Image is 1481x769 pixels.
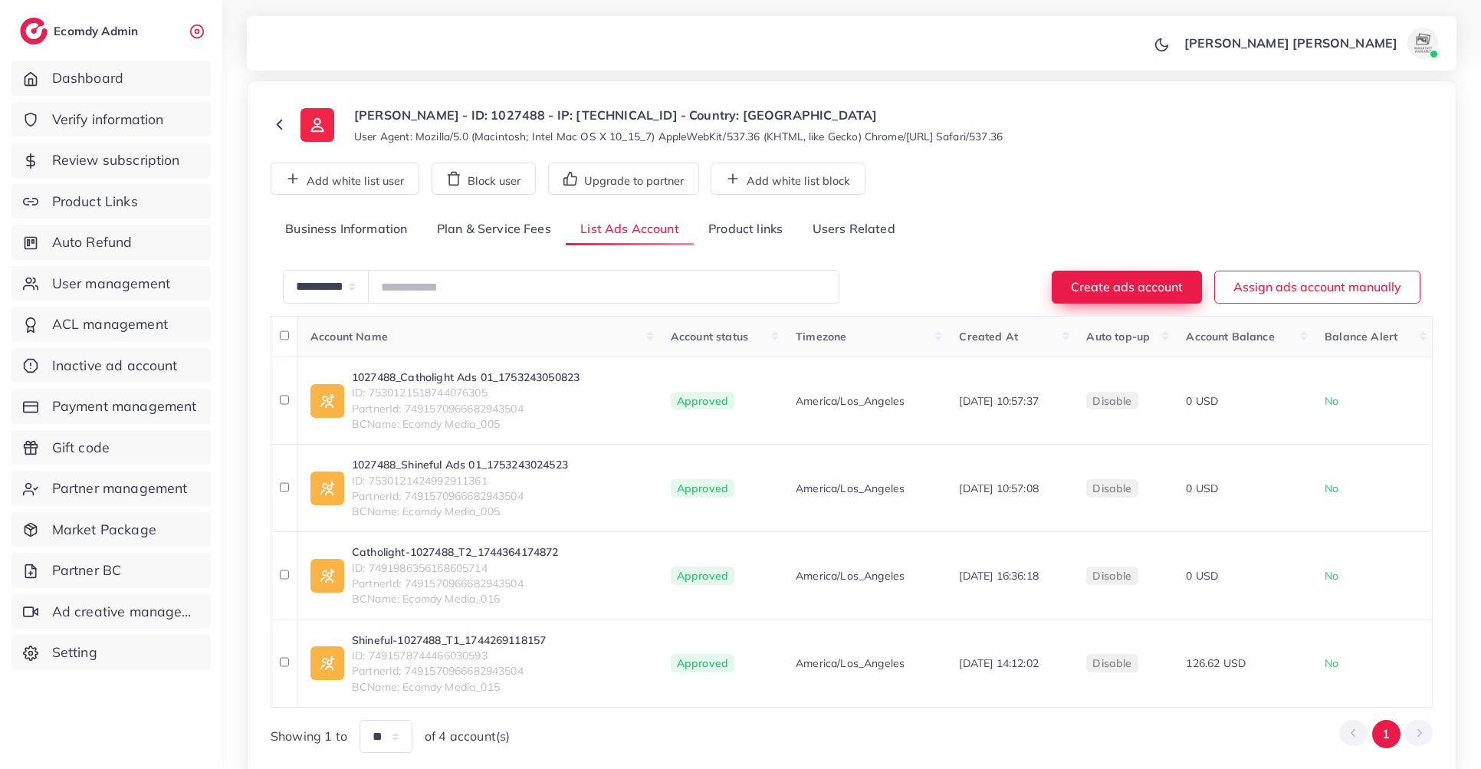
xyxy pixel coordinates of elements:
[352,488,568,504] span: PartnerId: 7491570966682943504
[548,163,699,195] button: Upgrade to partner
[1186,394,1218,408] span: 0 USD
[11,512,211,547] a: Market Package
[300,108,334,142] img: ic-user-info.36bf1079.svg
[271,163,419,195] button: Add white list user
[1092,569,1131,583] span: disable
[52,520,156,540] span: Market Package
[959,656,1038,670] span: [DATE] 14:12:02
[1092,656,1131,670] span: disable
[352,504,568,519] span: BCName: Ecomdy Media_005
[1325,481,1338,495] span: No
[352,648,546,663] span: ID: 7491578744466030593
[52,438,110,458] span: Gift code
[796,656,905,671] span: America/Los_Angeles
[11,471,211,506] a: Partner management
[52,274,170,294] span: User management
[711,163,865,195] button: Add white list block
[11,430,211,465] a: Gift code
[352,544,559,560] a: Catholight-1027488_T2_1744364174872
[52,356,178,376] span: Inactive ad account
[1176,28,1444,58] a: [PERSON_NAME] [PERSON_NAME]avatar
[796,330,846,343] span: Timezone
[796,568,905,583] span: America/Los_Angeles
[671,479,734,498] span: Approved
[310,472,344,505] img: ic-ad-info.7fc67b75.svg
[1092,481,1131,495] span: disable
[271,213,422,246] a: Business Information
[1372,720,1401,748] button: Go to page 1
[1407,28,1438,58] img: avatar
[52,68,123,88] span: Dashboard
[352,560,559,576] span: ID: 7491986356168605714
[1325,330,1397,343] span: Balance Alert
[796,393,905,409] span: America/Los_Angeles
[1184,34,1397,52] p: [PERSON_NAME] [PERSON_NAME]
[352,370,580,385] a: 1027488_Catholight Ads 01_1753243050823
[694,213,797,246] a: Product links
[352,633,546,648] a: Shineful-1027488_T1_1744269118157
[1186,569,1218,583] span: 0 USD
[671,567,734,585] span: Approved
[425,728,510,745] span: of 4 account(s)
[52,150,180,170] span: Review subscription
[52,602,199,622] span: Ad creative management
[352,591,559,606] span: BCName: Ecomdy Media_016
[310,559,344,593] img: ic-ad-info.7fc67b75.svg
[1339,720,1433,748] ul: Pagination
[1186,656,1246,670] span: 126.62 USD
[11,553,211,588] a: Partner BC
[52,232,133,252] span: Auto Refund
[52,478,188,498] span: Partner management
[11,307,211,342] a: ACL management
[11,266,211,301] a: User management
[11,143,211,178] a: Review subscription
[959,394,1038,408] span: [DATE] 10:57:37
[271,728,347,745] span: Showing 1 to
[11,635,211,670] a: Setting
[11,225,211,260] a: Auto Refund
[11,389,211,424] a: Payment management
[1086,330,1150,343] span: Auto top-up
[310,330,388,343] span: Account Name
[52,396,197,416] span: Payment management
[11,184,211,219] a: Product Links
[566,213,694,246] a: List Ads Account
[959,569,1038,583] span: [DATE] 16:36:18
[671,330,748,343] span: Account status
[52,192,138,212] span: Product Links
[310,646,344,680] img: ic-ad-info.7fc67b75.svg
[1186,481,1218,495] span: 0 USD
[1325,656,1338,670] span: No
[352,401,580,416] span: PartnerId: 7491570966682943504
[52,314,168,334] span: ACL management
[671,654,734,672] span: Approved
[11,102,211,137] a: Verify information
[11,594,211,629] a: Ad creative management
[959,481,1038,495] span: [DATE] 10:57:08
[1325,569,1338,583] span: No
[352,416,580,432] span: BCName: Ecomdy Media_005
[1325,394,1338,408] span: No
[20,18,48,44] img: logo
[422,213,566,246] a: Plan & Service Fees
[352,457,568,472] a: 1027488_Shineful Ads 01_1753243024523
[1092,394,1131,408] span: disable
[354,129,1003,144] small: User Agent: Mozilla/5.0 (Macintosh; Intel Mac OS X 10_15_7) AppleWebKit/537.36 (KHTML, like Gecko...
[797,213,909,246] a: Users Related
[352,576,559,591] span: PartnerId: 7491570966682943504
[11,61,211,96] a: Dashboard
[52,560,122,580] span: Partner BC
[1214,271,1420,304] button: Assign ads account manually
[671,392,734,410] span: Approved
[54,24,142,38] h2: Ecomdy Admin
[796,481,905,496] span: America/Los_Angeles
[1186,330,1274,343] span: Account Balance
[1052,271,1202,304] button: Create ads account
[352,385,580,400] span: ID: 7530121518744076305
[352,663,546,679] span: PartnerId: 7491570966682943504
[352,679,546,695] span: BCName: Ecomdy Media_015
[959,330,1018,343] span: Created At
[52,642,97,662] span: Setting
[11,348,211,383] a: Inactive ad account
[352,473,568,488] span: ID: 7530121424992911361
